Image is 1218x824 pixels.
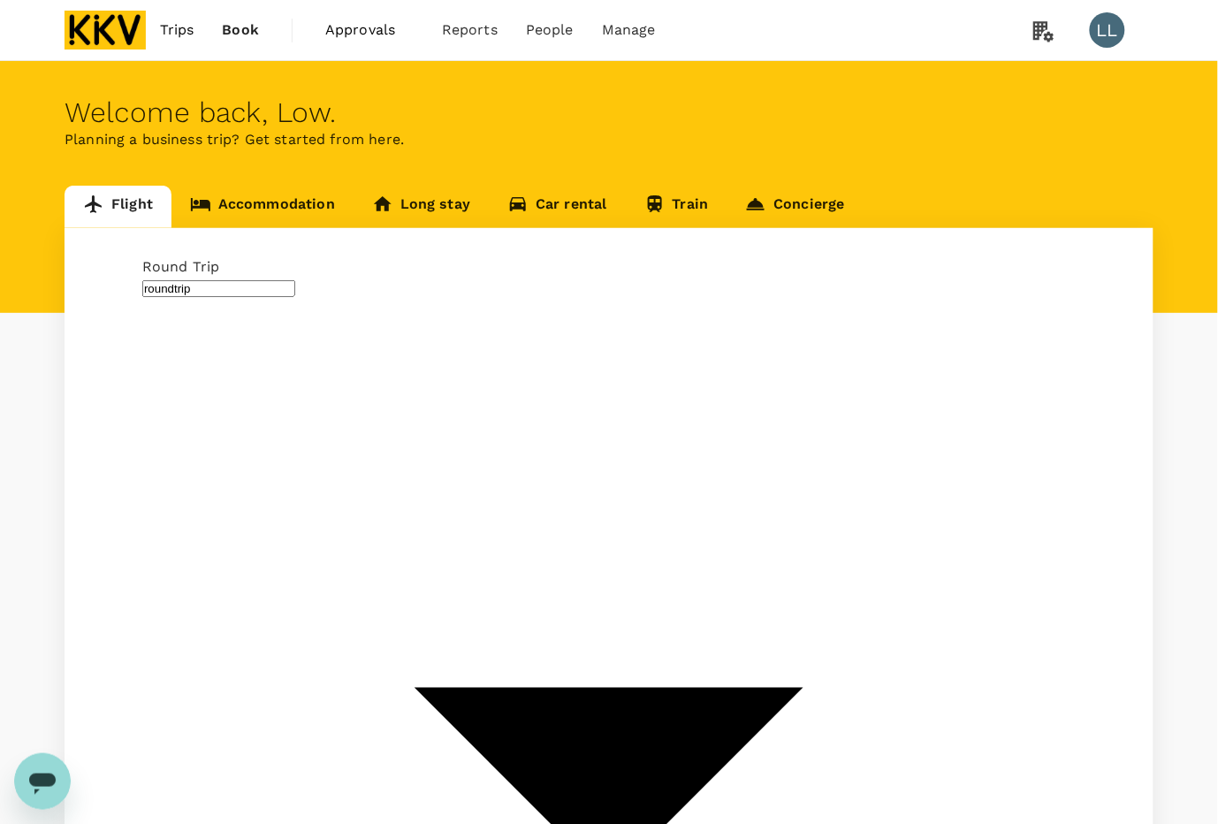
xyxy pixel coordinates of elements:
[354,186,489,228] a: Long stay
[222,19,259,41] span: Book
[727,186,863,228] a: Concierge
[602,19,656,41] span: Manage
[14,753,71,810] iframe: Button to launch messaging window
[626,186,727,228] a: Train
[1090,12,1125,48] div: LL
[171,186,354,228] a: Accommodation
[160,19,194,41] span: Trips
[65,129,1153,150] p: Planning a business trip? Get started from here.
[65,186,171,228] a: Flight
[442,19,498,41] span: Reports
[489,186,626,228] a: Car rental
[325,19,414,41] span: Approvals
[65,96,1153,129] div: Welcome back , Low .
[142,256,1076,278] div: Round Trip
[526,19,574,41] span: People
[65,11,146,50] img: KKV Supply Chain Sdn Bhd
